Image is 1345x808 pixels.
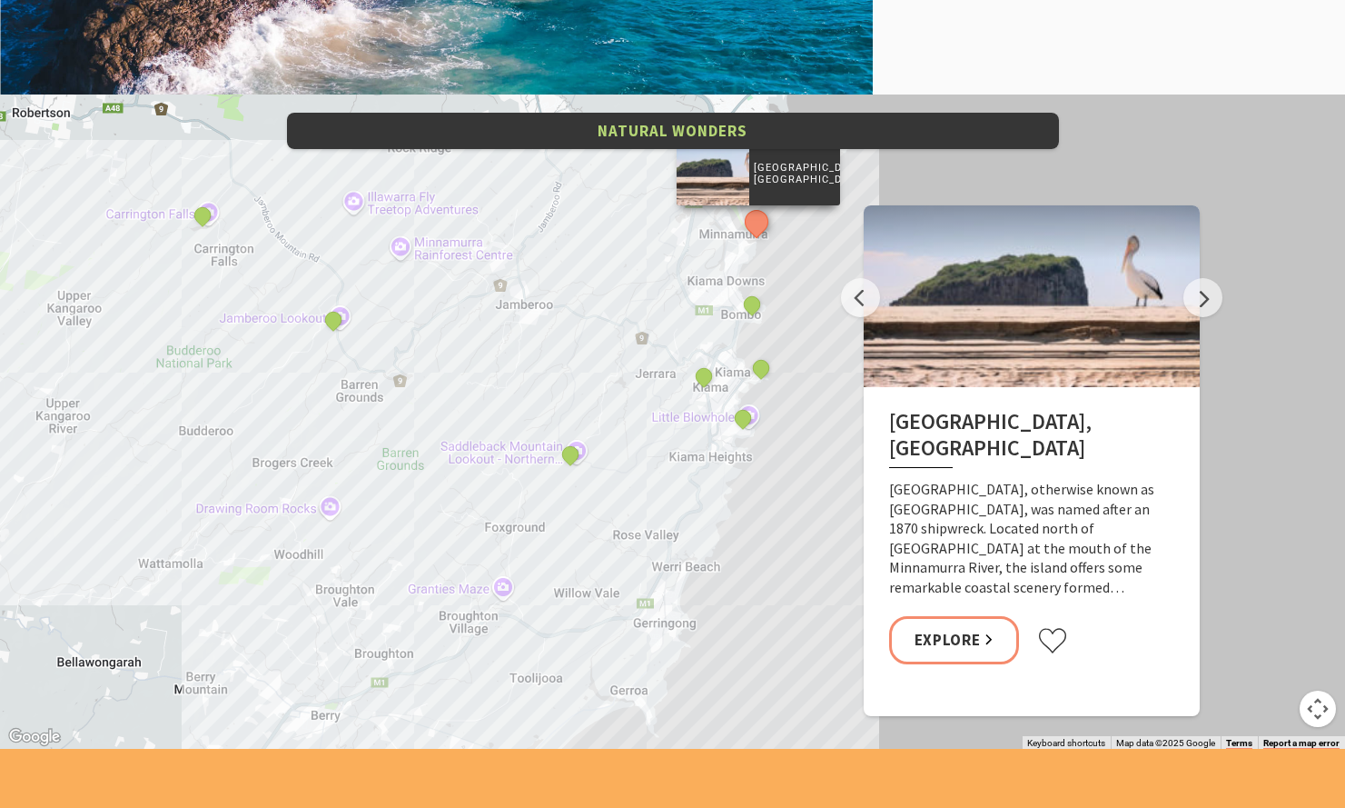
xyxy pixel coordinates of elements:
span: Map data ©2025 Google [1116,738,1215,748]
button: See detail about Rangoon Island, Minnamurra [739,205,773,239]
button: Next [1183,278,1222,317]
button: Natural Wonders [287,113,1059,150]
p: [GEOGRAPHIC_DATA], [GEOGRAPHIC_DATA] [748,159,839,188]
button: Map camera controls [1300,691,1336,727]
p: [GEOGRAPHIC_DATA], otherwise known as [GEOGRAPHIC_DATA], was named after an 1870 shipwreck. Locat... [889,480,1174,598]
button: Click to favourite Rangoon Island, Minnamurra [1037,627,1068,654]
a: Report a map error [1263,738,1340,749]
a: Terms (opens in new tab) [1226,738,1252,749]
button: See detail about Kiama Blowhole [748,357,772,381]
button: See detail about Little Blowhole, Kiama [731,406,755,430]
button: Previous [841,278,880,317]
a: Explore [889,616,1020,664]
button: See detail about Carrington Falls, Budderoo National Park [191,204,214,228]
a: Open this area in Google Maps (opens a new window) [5,725,64,749]
button: See detail about Bombo Headland [739,293,763,316]
button: See detail about Kiama Coast Walk [692,364,716,388]
button: See detail about Jamberoo lookout [321,308,345,332]
button: Keyboard shortcuts [1027,737,1105,750]
h2: [GEOGRAPHIC_DATA], [GEOGRAPHIC_DATA] [889,409,1174,468]
img: Google [5,725,64,749]
button: See detail about Saddleback Mountain Lookout, Kiama [558,444,581,467]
